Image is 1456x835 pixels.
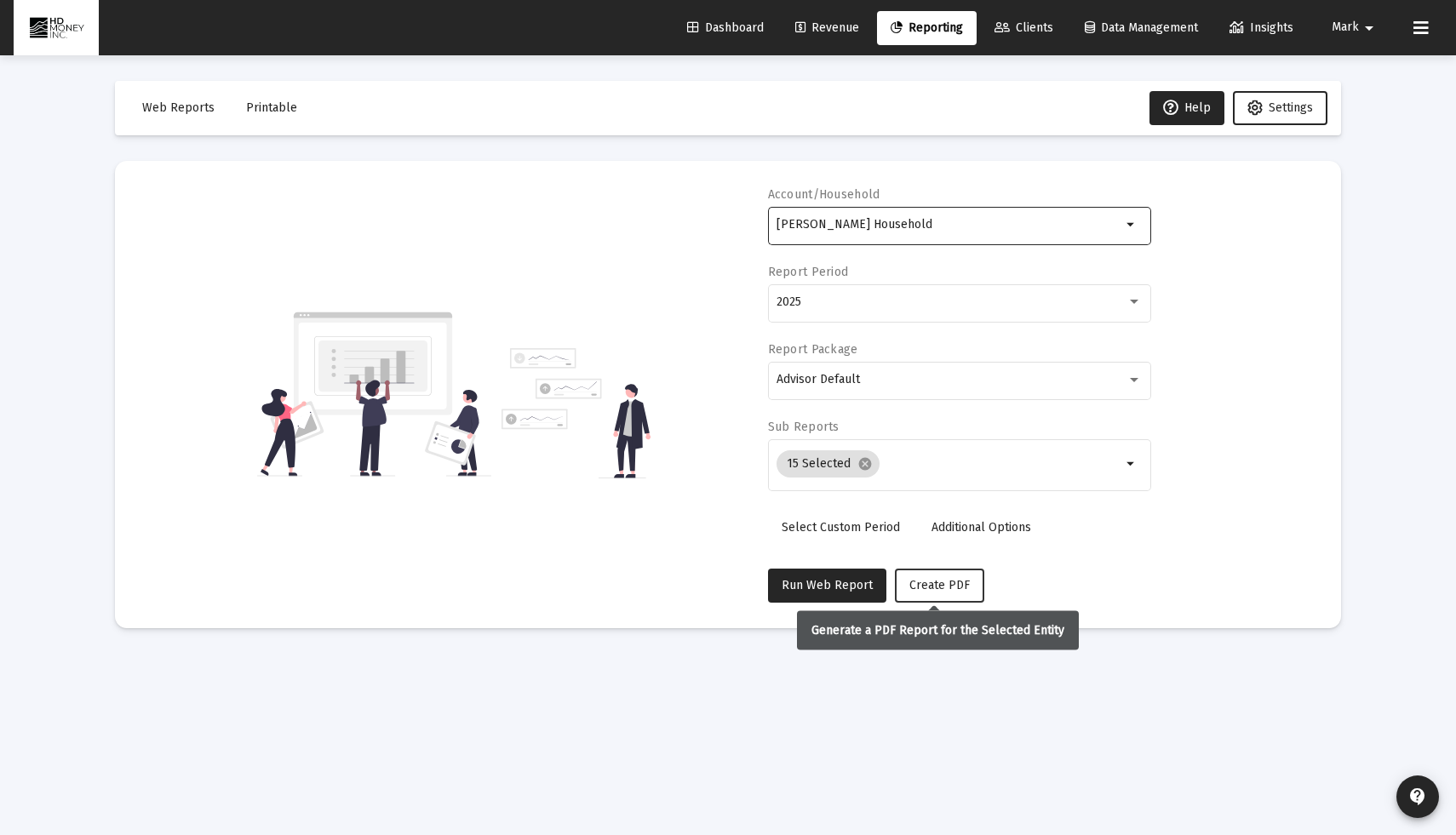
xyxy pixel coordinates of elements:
a: Data Management [1071,11,1212,45]
mat-icon: arrow_drop_down [1359,11,1379,45]
span: Web Reports [142,100,215,115]
span: Mark [1332,20,1359,35]
mat-icon: arrow_drop_down [1121,454,1142,474]
mat-icon: arrow_drop_down [1121,214,1142,235]
label: Report Package [768,342,858,357]
button: Run Web Report [768,569,886,603]
a: Dashboard [674,11,777,45]
span: 2025 [777,295,801,309]
span: Printable [246,100,297,115]
button: Web Reports [129,91,228,125]
img: Dashboard [26,11,86,45]
span: Revenue [795,20,859,35]
span: Data Management [1085,20,1198,35]
button: Mark [1311,10,1400,44]
span: Reporting [891,20,963,35]
input: Search or select an account or household [777,218,1121,232]
mat-chip-list: Selection [777,447,1121,481]
span: Create PDF [909,578,970,592]
span: Additional Options [931,520,1031,535]
button: Help [1149,91,1224,125]
img: reporting-alt [502,348,651,478]
span: Settings [1269,100,1313,115]
span: Clients [995,20,1053,35]
a: Revenue [782,11,873,45]
span: Help [1163,100,1211,115]
mat-chip: 15 Selected [777,450,880,478]
label: Sub Reports [768,420,840,434]
span: Run Web Report [782,578,873,592]
span: Dashboard [687,20,764,35]
button: Settings [1233,91,1327,125]
mat-icon: cancel [857,456,873,472]
span: Advisor Default [777,372,860,386]
img: reporting [257,310,491,478]
button: Printable [232,91,311,125]
a: Insights [1216,11,1307,45]
span: Insights [1230,20,1293,35]
label: Report Period [768,265,849,279]
span: Select Custom Period [782,520,900,535]
mat-icon: contact_support [1407,786,1428,807]
label: Account/Household [768,187,880,202]
a: Reporting [877,11,977,45]
button: Create PDF [895,569,984,603]
a: Clients [981,11,1067,45]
